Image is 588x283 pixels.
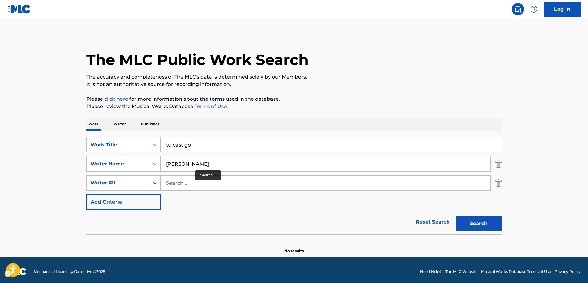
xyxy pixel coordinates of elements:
[90,179,146,187] div: Writer IPI
[571,187,588,236] iframe: Iframe | Resource Center
[90,160,146,168] div: Writer Name
[86,118,101,131] p: Work
[86,194,161,210] button: Add Criteria
[413,215,453,229] a: Reset Search
[139,118,161,131] p: Publisher
[420,269,442,274] a: Need Help?
[544,2,581,17] a: Log In
[161,137,502,152] input: Search...
[161,176,490,190] input: Search...
[86,73,502,81] p: The accuracy and completeness of The MLC's data is determined solely by our Members.
[456,216,502,231] button: Search
[514,6,522,13] img: search
[193,103,227,109] a: Terms of Use
[149,137,160,152] div: On
[481,269,551,274] a: Musical Works Database Terms of Use
[104,96,128,102] a: click here
[86,137,502,234] form: Search Form
[90,141,146,148] div: Work Title
[7,5,31,14] img: MLC Logo
[445,269,477,274] a: The MLC Website
[86,95,502,103] p: Please for more information about the terms used in the database.
[530,6,538,13] img: help
[86,103,502,110] p: Please review the Musical Works Database
[86,51,309,69] h1: The MLC Public Work Search
[112,118,128,131] p: Writer
[161,156,490,171] input: Search...
[86,81,502,88] p: It is not an authoritative source for recording information.
[554,269,581,274] a: Privacy Policy
[495,156,502,172] img: Delete Criterion
[284,241,304,254] p: No results
[34,269,105,274] span: Mechanical Licensing Collective © 2025
[148,198,156,206] img: 9d2ae6d4665cec9f34b9.svg
[495,175,502,191] img: Delete Criterion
